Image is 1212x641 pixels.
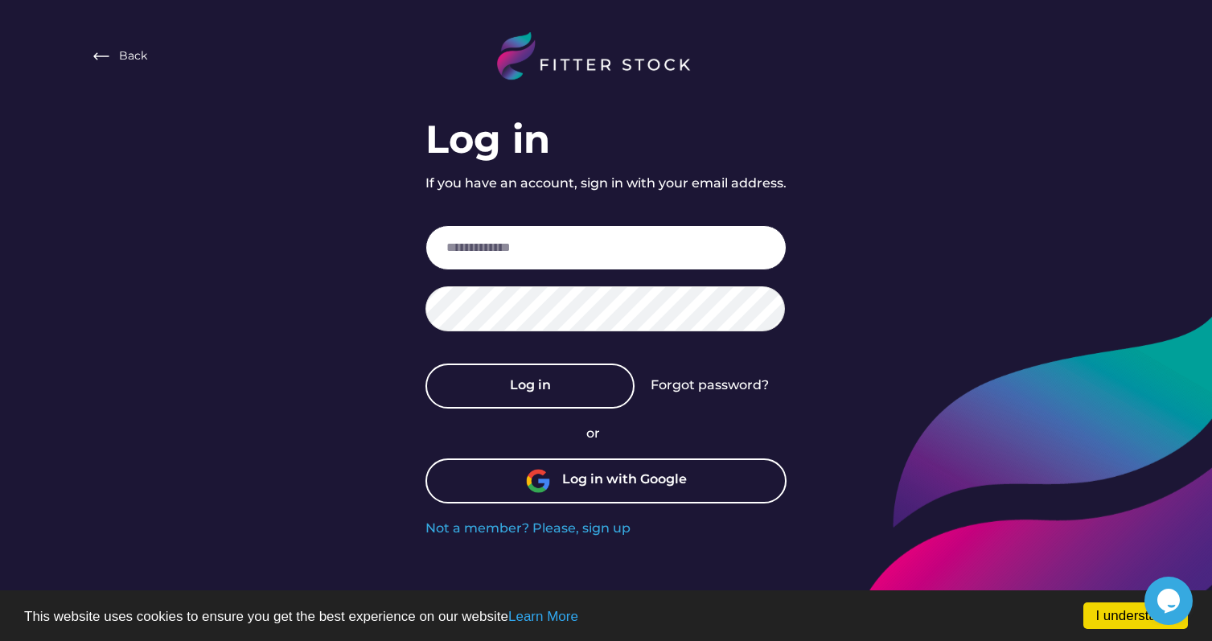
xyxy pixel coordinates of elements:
div: Back [119,48,147,64]
div: Log in [425,113,550,166]
div: Not a member? Please, sign up [425,520,631,537]
div: Forgot password? [651,376,769,394]
img: Frame%20%282%29.svg [92,47,111,66]
p: This website uses cookies to ensure you get the best experience on our website [24,610,1188,623]
a: Learn More [508,609,578,624]
div: Log in with Google [562,470,687,491]
iframe: chat widget [1144,577,1196,625]
div: or [586,425,627,442]
img: unnamed.png [526,469,550,493]
img: LOGO%20%282%29.svg [497,32,714,80]
a: I understand! [1083,602,1188,629]
button: Log in [425,364,635,409]
div: If you have an account, sign in with your email address. [425,175,787,192]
